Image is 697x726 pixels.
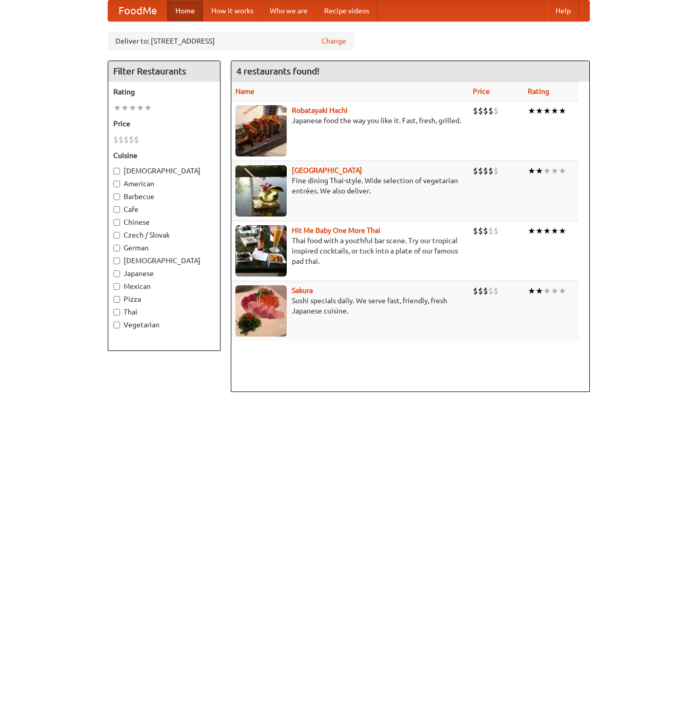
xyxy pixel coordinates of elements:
[543,105,551,116] li: ★
[483,225,488,237] li: $
[316,1,377,21] a: Recipe videos
[488,285,493,297] li: $
[235,115,465,126] p: Japanese food the way you like it. Fast, fresh, grilled.
[559,165,566,176] li: ★
[113,256,215,266] label: [DEMOGRAPHIC_DATA]
[488,165,493,176] li: $
[547,1,579,21] a: Help
[322,36,346,46] a: Change
[113,320,215,330] label: Vegetarian
[292,166,362,174] a: [GEOGRAPHIC_DATA]
[483,285,488,297] li: $
[113,134,118,145] li: $
[113,258,120,264] input: [DEMOGRAPHIC_DATA]
[528,285,535,297] li: ★
[483,105,488,116] li: $
[473,225,478,237] li: $
[108,1,167,21] a: FoodMe
[235,225,287,277] img: babythai.jpg
[113,102,121,113] li: ★
[543,285,551,297] li: ★
[121,102,129,113] li: ★
[113,296,120,303] input: Pizza
[478,225,483,237] li: $
[113,166,215,176] label: [DEMOGRAPHIC_DATA]
[478,285,483,297] li: $
[113,191,215,202] label: Barbecue
[528,165,535,176] li: ★
[113,294,215,304] label: Pizza
[551,165,559,176] li: ★
[235,175,465,196] p: Fine dining Thai-style. Wide selection of vegetarian entrées. We also deliver.
[528,225,535,237] li: ★
[473,285,478,297] li: $
[113,283,120,290] input: Mexican
[235,87,254,95] a: Name
[235,105,287,156] img: robatayaki.jpg
[478,105,483,116] li: $
[113,219,120,226] input: Chinese
[551,105,559,116] li: ★
[488,225,493,237] li: $
[113,322,120,328] input: Vegetarian
[118,134,124,145] li: $
[113,217,215,227] label: Chinese
[134,134,139,145] li: $
[493,225,499,237] li: $
[113,232,120,239] input: Czech / Slovak
[559,225,566,237] li: ★
[113,309,120,316] input: Thai
[551,285,559,297] li: ★
[473,165,478,176] li: $
[473,105,478,116] li: $
[535,105,543,116] li: ★
[493,105,499,116] li: $
[235,165,287,217] img: satay.jpg
[129,102,136,113] li: ★
[113,270,120,277] input: Japanese
[113,119,215,129] h5: Price
[478,165,483,176] li: $
[528,105,535,116] li: ★
[535,165,543,176] li: ★
[543,225,551,237] li: ★
[108,32,354,50] div: Deliver to: [STREET_ADDRESS]
[113,179,215,189] label: American
[262,1,316,21] a: Who we are
[551,225,559,237] li: ★
[493,165,499,176] li: $
[113,307,215,317] label: Thai
[235,296,465,316] p: Sushi specials daily. We serve fast, friendly, fresh Japanese cuisine.
[113,168,120,174] input: [DEMOGRAPHIC_DATA]
[113,230,215,240] label: Czech / Slovak
[113,193,120,200] input: Barbecue
[292,226,381,234] a: Hit Me Baby One More Thai
[113,268,215,279] label: Japanese
[108,61,220,82] h4: Filter Restaurants
[483,165,488,176] li: $
[292,106,348,114] a: Robatayaki Hachi
[136,102,144,113] li: ★
[535,225,543,237] li: ★
[493,285,499,297] li: $
[203,1,262,21] a: How it works
[113,150,215,161] h5: Cuisine
[113,181,120,187] input: American
[113,204,215,214] label: Cafe
[535,285,543,297] li: ★
[488,105,493,116] li: $
[167,1,203,21] a: Home
[113,245,120,251] input: German
[528,87,549,95] a: Rating
[113,281,215,291] label: Mexican
[543,165,551,176] li: ★
[113,243,215,253] label: German
[559,285,566,297] li: ★
[129,134,134,145] li: $
[559,105,566,116] li: ★
[235,285,287,337] img: sakura.jpg
[113,87,215,97] h5: Rating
